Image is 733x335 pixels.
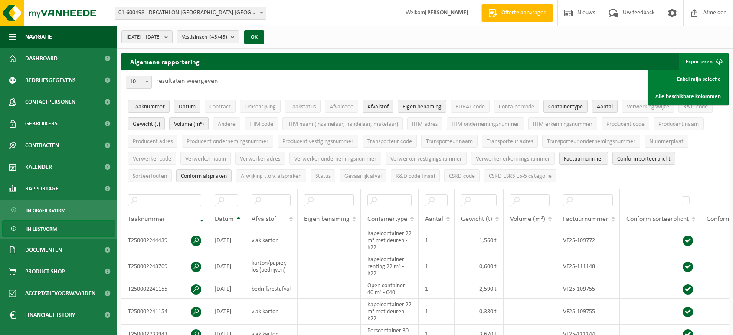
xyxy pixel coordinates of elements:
[455,227,504,253] td: 1,560 t
[398,100,446,113] button: Eigen benamingEigen benaming: Activate to sort
[315,173,331,180] span: Status
[476,156,550,162] span: Verwerker erkenningsnummer
[556,227,620,253] td: VF25-109772
[177,30,239,43] button: Vestigingen(45/45)
[187,138,268,145] span: Producent ondernemingsnummer
[241,173,301,180] span: Afwijking t.o.v. afspraken
[156,78,218,85] label: resultaten weergeven
[249,121,273,128] span: IHM code
[245,253,298,279] td: karton/papier, los (bedrijven)
[361,227,419,253] td: Kapelcontainer 22 m³ met deuren - K22
[133,156,171,162] span: Verwerker code
[407,117,442,130] button: IHM adresIHM adres: Activate to sort
[678,100,713,113] button: R&D codeR&amp;D code: Activate to sort
[489,173,552,180] span: CSRD ESRS E5-5 categorie
[182,135,273,148] button: Producent ondernemingsnummerProducent ondernemingsnummer: Activate to sort
[361,279,419,299] td: Open container 40 m³ - C40
[396,173,435,180] span: R&D code finaal
[419,299,455,325] td: 1
[367,216,407,223] span: Containertype
[240,156,280,162] span: Verwerker adres
[115,7,266,20] span: 01-600498 - DECATHLON BELGIUM NV/SA - EVERE
[208,227,245,253] td: [DATE]
[245,227,298,253] td: vlak karton
[649,70,727,88] a: Enkel mijn selectie
[455,299,504,325] td: 0,380 t
[602,117,649,130] button: Producent codeProducent code: Activate to sort
[205,100,236,113] button: ContractContract: Activate to sort
[126,31,161,44] span: [DATE] - [DATE]
[282,138,353,145] span: Producent vestigingsnummer
[126,76,152,89] span: 10
[174,100,200,113] button: DatumDatum: Activate to sort
[425,216,443,223] span: Aantal
[26,221,57,237] span: In lijstvorm
[25,69,76,91] span: Bedrijfsgegevens
[455,104,485,110] span: EURAL code
[481,4,553,22] a: Offerte aanvragen
[209,104,231,110] span: Contract
[626,216,689,223] span: Conform sorteerplicht
[542,135,640,148] button: Transporteur ondernemingsnummerTransporteur ondernemingsnummer : Activate to sort
[128,152,176,165] button: Verwerker codeVerwerker code: Activate to sort
[25,304,75,326] span: Financial History
[311,169,335,182] button: StatusStatus: Activate to sort
[449,173,475,180] span: CSRD code
[499,9,549,17] span: Offerte aanvragen
[245,279,298,299] td: bedrijfsrestafval
[128,100,170,113] button: TaaknummerTaaknummer: Activate to remove sorting
[455,253,504,279] td: 0,600 t
[658,121,699,128] span: Producent naam
[455,279,504,299] td: 2,590 t
[128,117,165,130] button: Gewicht (t)Gewicht (t): Activate to sort
[683,104,708,110] span: R&D code
[133,121,160,128] span: Gewicht (t)
[185,156,226,162] span: Verwerker naam
[679,53,728,70] button: Exporteren
[252,216,276,223] span: Afvalstof
[287,121,398,128] span: IHM naam (inzamelaar, handelaar, makelaar)
[244,30,264,44] button: OK
[419,253,455,279] td: 1
[484,169,556,182] button: CSRD ESRS E5-5 categorieCSRD ESRS E5-5 categorie: Activate to sort
[361,299,419,325] td: Kapelcontainer 22 m³ met deuren - K22
[556,253,620,279] td: VF25-111148
[245,299,298,325] td: vlak karton
[25,156,52,178] span: Kalender
[606,121,645,128] span: Producent code
[25,48,58,69] span: Dashboard
[180,152,231,165] button: Verwerker naamVerwerker naam: Activate to sort
[236,169,306,182] button: Afwijking t.o.v. afsprakenAfwijking t.o.v. afspraken: Activate to sort
[133,138,173,145] span: Producent adres
[126,76,151,88] span: 10
[209,34,227,40] count: (45/45)
[482,135,538,148] button: Transporteur adresTransporteur adres: Activate to sort
[215,216,234,223] span: Datum
[25,239,62,261] span: Documenten
[121,279,208,299] td: T250002241155
[115,7,266,19] span: 01-600498 - DECATHLON BELGIUM NV/SA - EVERE
[612,152,675,165] button: Conform sorteerplicht : Activate to sort
[121,53,208,70] h2: Algemene rapportering
[285,100,321,113] button: TaakstatusTaakstatus: Activate to sort
[181,173,227,180] span: Conform afspraken
[367,104,389,110] span: Afvalstof
[649,88,727,105] a: Alle beschikbare kolommen
[391,169,440,182] button: R&D code finaalR&amp;D code finaal: Activate to sort
[182,31,227,44] span: Vestigingen
[169,117,209,130] button: Volume (m³)Volume (m³): Activate to sort
[452,121,519,128] span: IHM ondernemingsnummer
[627,104,669,110] span: Verwerkingswijze
[133,173,167,180] span: Sorteerfouten
[499,104,534,110] span: Containercode
[563,216,609,223] span: Factuurnummer
[213,117,240,130] button: AndereAndere: Activate to sort
[451,100,490,113] button: EURAL codeEURAL code: Activate to sort
[176,169,232,182] button: Conform afspraken : Activate to sort
[25,178,59,200] span: Rapportage
[128,135,177,148] button: Producent adresProducent adres: Activate to sort
[290,104,316,110] span: Taakstatus
[528,117,597,130] button: IHM erkenningsnummerIHM erkenningsnummer: Activate to sort
[208,253,245,279] td: [DATE]
[121,30,173,43] button: [DATE] - [DATE]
